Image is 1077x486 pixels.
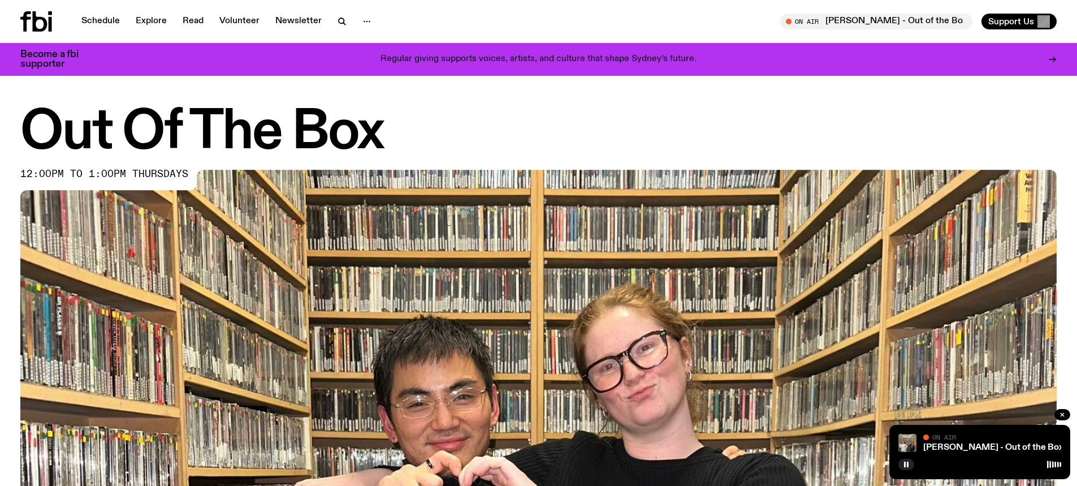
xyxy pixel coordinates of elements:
img: https://media.fbi.radio/images/IMG_7702.jpg [898,434,916,452]
a: [PERSON_NAME] - Out of the Box [923,443,1063,452]
a: Volunteer [213,14,266,29]
span: Support Us [988,16,1034,27]
a: Explore [129,14,174,29]
a: Schedule [75,14,127,29]
a: Newsletter [269,14,328,29]
p: Regular giving supports voices, artists, and culture that shape Sydney’s future. [380,54,697,64]
span: 12:00pm to 1:00pm thursdays [20,170,188,179]
h1: Out Of The Box [20,107,1057,158]
button: On Air[PERSON_NAME] - Out of the Box [780,14,972,29]
button: Support Us [981,14,1057,29]
h3: Become a fbi supporter [20,50,93,69]
span: On Air [932,433,956,441]
a: Read [176,14,210,29]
